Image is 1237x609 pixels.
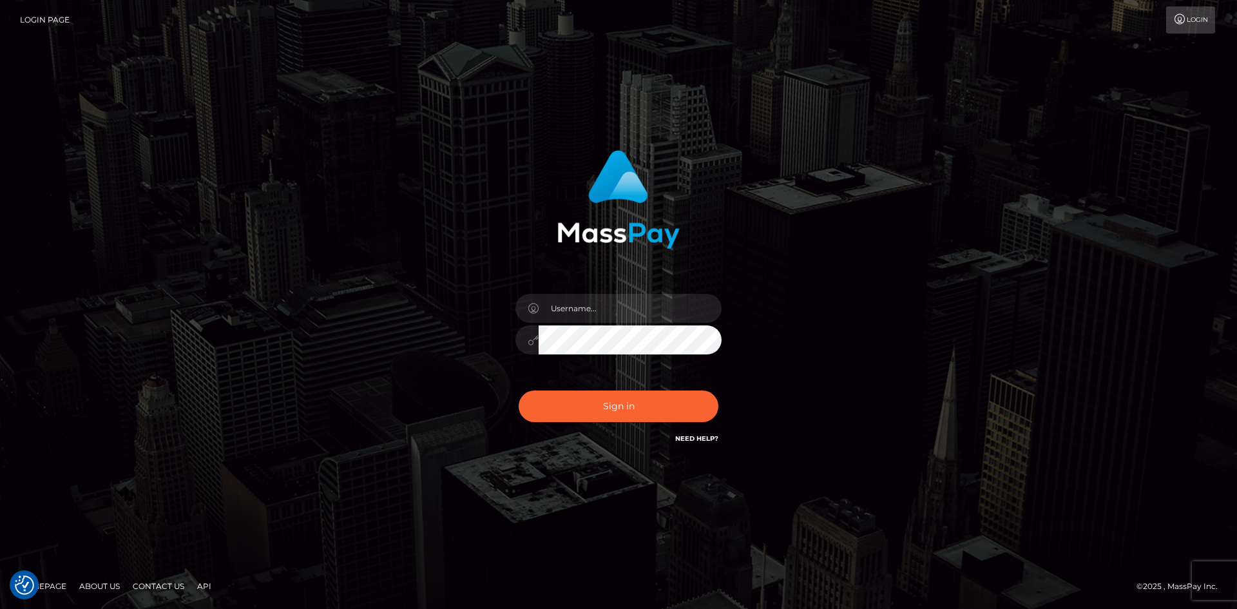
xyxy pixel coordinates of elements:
[1136,579,1227,594] div: © 2025 , MassPay Inc.
[14,576,72,596] a: Homepage
[192,576,216,596] a: API
[15,575,34,595] button: Consent Preferences
[675,434,718,443] a: Need Help?
[74,576,125,596] a: About Us
[128,576,189,596] a: Contact Us
[519,391,718,422] button: Sign in
[20,6,70,34] a: Login Page
[539,294,722,323] input: Username...
[557,150,680,249] img: MassPay Login
[15,575,34,595] img: Revisit consent button
[1166,6,1215,34] a: Login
